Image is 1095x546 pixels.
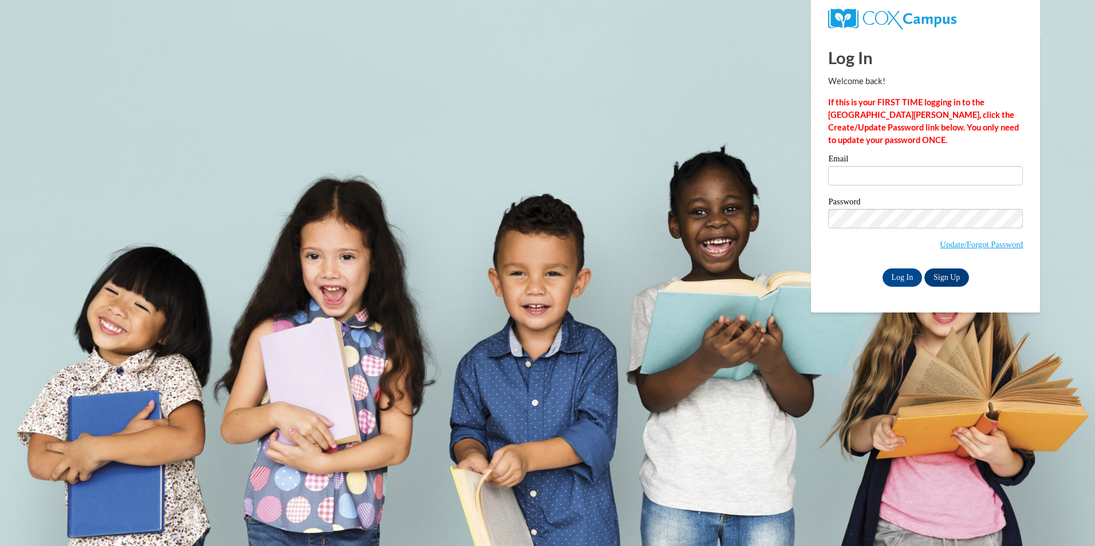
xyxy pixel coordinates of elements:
strong: If this is your FIRST TIME logging in to the [GEOGRAPHIC_DATA][PERSON_NAME], click the Create/Upd... [828,97,1019,145]
input: Log In [883,268,923,287]
a: COX Campus [828,13,956,23]
a: Update/Forgot Password [940,240,1023,249]
img: COX Campus [828,9,956,29]
p: Welcome back! [828,75,1023,88]
label: Password [828,197,1023,209]
a: Sign Up [924,268,969,287]
h1: Log In [828,46,1023,69]
label: Email [828,155,1023,166]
